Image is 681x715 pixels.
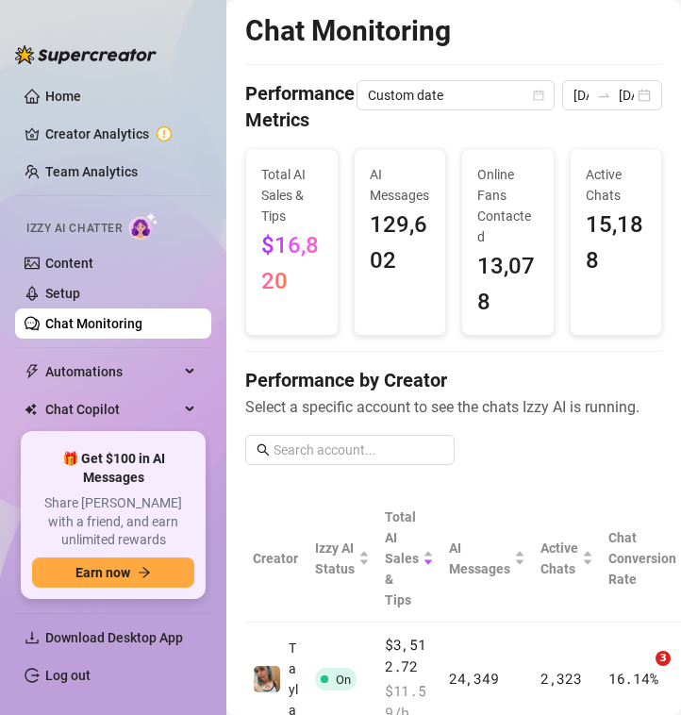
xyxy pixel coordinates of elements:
[261,232,319,294] span: $16,820
[619,85,634,106] input: End date
[533,495,601,623] th: Active Chats
[45,394,179,424] span: Chat Copilot
[261,164,323,226] span: Total AI Sales & Tips
[32,450,194,487] span: 🎁 Get $100 in AI Messages
[449,669,498,688] span: 24,349
[15,45,157,64] img: logo-BBDzfeDw.svg
[370,164,431,206] span: AI Messages
[257,443,270,457] span: search
[25,364,40,379] span: thunderbolt
[656,651,671,666] span: 3
[254,666,280,692] img: Tayla
[45,630,183,645] span: Download Desktop App
[45,286,80,301] a: Setup
[32,494,194,550] span: Share [PERSON_NAME] with a friend, and earn unlimited rewards
[26,220,122,238] span: Izzy AI Chatter
[45,357,179,387] span: Automations
[138,566,151,579] span: arrow-right
[45,164,138,179] a: Team Analytics
[477,249,539,320] span: 13,078
[45,89,81,104] a: Home
[608,669,657,688] span: 16.14 %
[336,673,351,687] span: On
[441,495,533,623] th: AI Messages
[533,90,544,101] span: calendar
[586,208,647,278] span: 15,188
[617,651,662,696] iframe: Intercom live chat
[245,13,451,49] h2: Chat Monitoring
[586,164,647,206] span: Active Chats
[245,495,307,623] th: Creator
[274,440,443,460] input: Search account...
[45,316,142,331] a: Chat Monitoring
[377,495,441,623] th: Total AI Sales & Tips
[370,208,431,278] span: 129,602
[245,80,357,133] h4: Performance Metrics
[45,668,91,683] a: Log out
[245,367,662,393] h4: Performance by Creator
[45,256,93,271] a: Content
[573,85,589,106] input: Start date
[32,557,194,588] button: Earn nowarrow-right
[245,395,662,419] span: Select a specific account to see the chats Izzy AI is running.
[368,81,543,109] span: Custom date
[385,507,419,610] span: Total AI Sales & Tips
[596,88,611,103] span: swap-right
[75,565,130,580] span: Earn now
[596,88,611,103] span: to
[540,538,578,579] span: Active Chats
[385,634,434,678] span: $3,512.72
[477,164,539,247] span: Online Fans Contacted
[25,403,37,416] img: Chat Copilot
[449,538,510,579] span: AI Messages
[540,669,582,688] span: 2,323
[45,119,196,149] a: Creator Analytics exclamation-circle
[307,495,377,623] th: Izzy AI Status
[129,212,158,240] img: AI Chatter
[25,630,40,645] span: download
[315,538,355,579] span: Izzy AI Status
